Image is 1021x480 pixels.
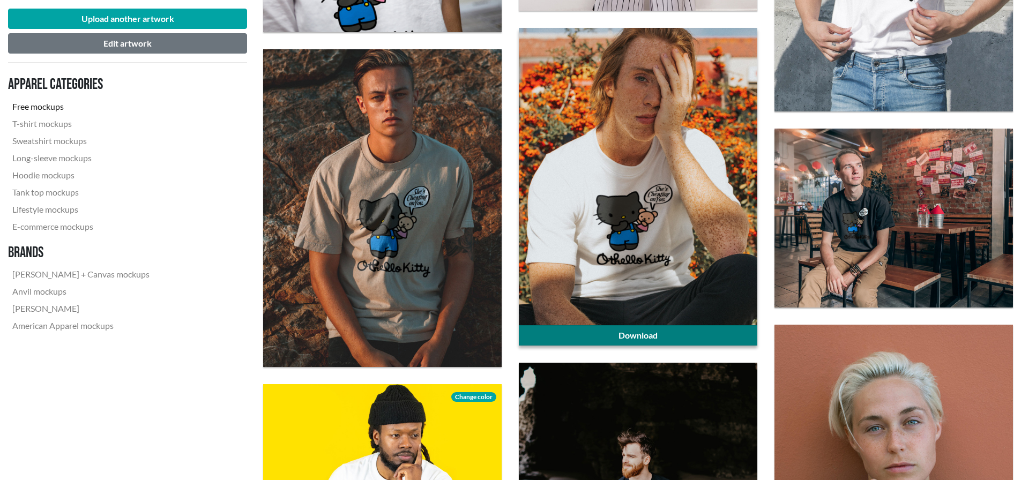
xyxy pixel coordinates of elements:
a: Tank top mockups [8,184,154,201]
h3: Apparel categories [8,76,154,94]
a: Sweatshirt mockups [8,132,154,149]
a: [PERSON_NAME] [8,300,154,317]
a: E-commerce mockups [8,218,154,235]
a: T-shirt mockups [8,115,154,132]
a: Anvil mockups [8,283,154,300]
button: Upload another artwork [8,9,247,29]
span: Change color [451,392,496,402]
a: American Apparel mockups [8,317,154,334]
a: Download [519,325,757,346]
h3: Brands [8,244,154,262]
a: [PERSON_NAME] + Canvas mockups [8,266,154,283]
a: Hoodie mockups [8,167,154,184]
a: Free mockups [8,98,154,115]
button: Edit artwork [8,33,247,54]
a: Lifestyle mockups [8,201,154,218]
a: Long-sleeve mockups [8,149,154,167]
